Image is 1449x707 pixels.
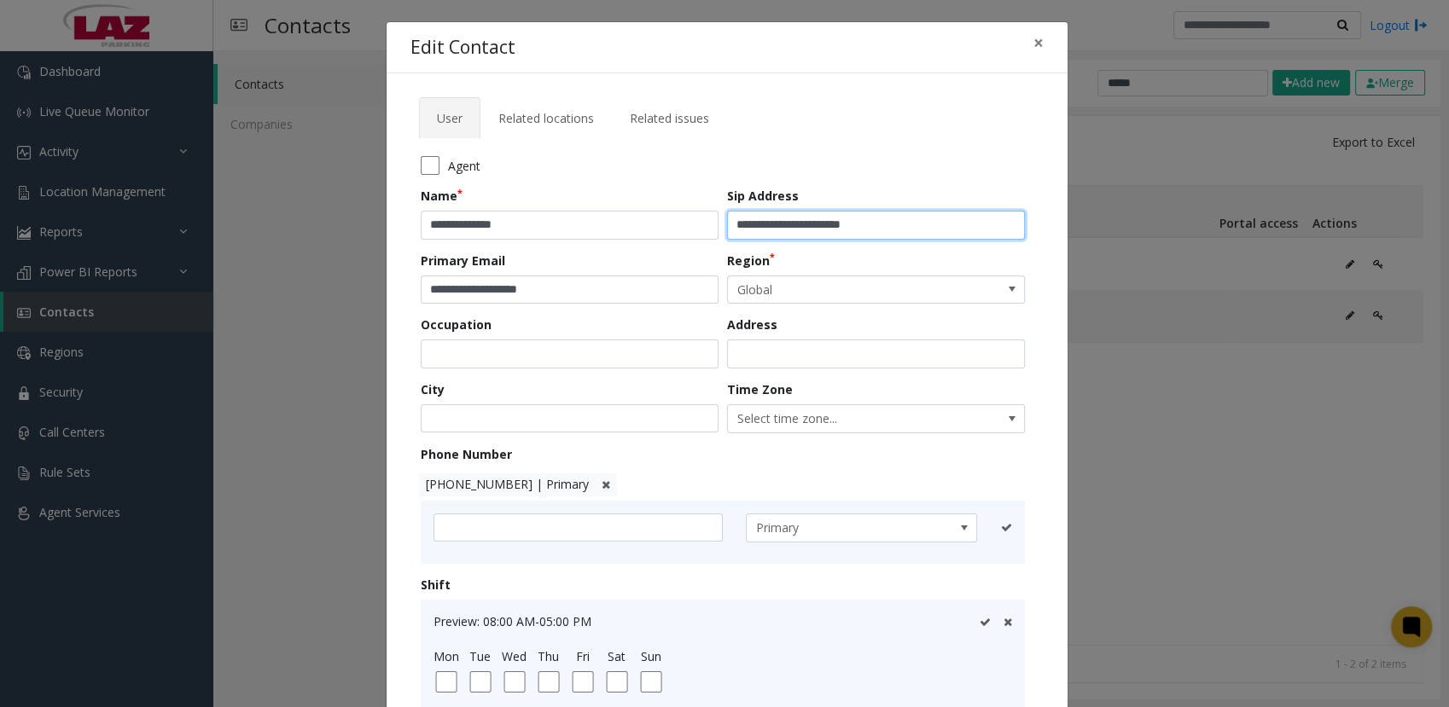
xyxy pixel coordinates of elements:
label: Phone Number [421,445,512,463]
label: Occupation [421,316,492,333]
span: Related issues [630,110,709,126]
span: User [437,110,463,126]
h4: Edit Contact [410,34,515,61]
label: Sip Address [727,187,799,205]
span: Primary [747,514,930,542]
label: City [421,380,445,398]
label: Region [727,252,775,269]
label: Sun [641,647,661,665]
label: Name [421,187,463,205]
span: Related locations [498,110,594,126]
label: Time Zone [727,380,793,398]
label: Wed [502,647,527,665]
label: Mon [434,647,459,665]
span: [PHONE_NUMBER] | Primary [426,476,589,492]
label: Address [727,316,777,333]
label: Fri [576,647,590,665]
span: × [1033,31,1044,55]
span: Select time zone... [728,405,965,432]
label: Shift [421,576,451,594]
span: Preview: 08:00 AM-05:00 PM [434,613,591,629]
span: Global [728,276,965,304]
label: Thu [538,647,559,665]
button: Close [1021,22,1056,64]
ul: Tabs [419,97,1035,126]
label: Tue [469,647,491,665]
label: Primary Email [421,252,505,269]
span: Agent [448,157,480,175]
label: Sat [608,647,626,665]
